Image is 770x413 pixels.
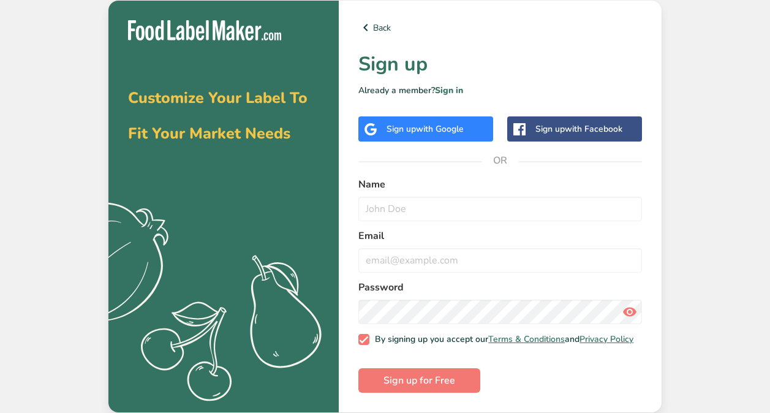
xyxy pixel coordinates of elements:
[565,123,622,135] span: with Facebook
[435,85,463,96] a: Sign in
[358,50,642,79] h1: Sign up
[488,333,565,345] a: Terms & Conditions
[416,123,464,135] span: with Google
[128,88,308,144] span: Customize Your Label To Fit Your Market Needs
[387,123,464,135] div: Sign up
[358,248,642,273] input: email@example.com
[369,334,634,345] span: By signing up you accept our and
[358,229,642,243] label: Email
[358,280,642,295] label: Password
[358,368,480,393] button: Sign up for Free
[358,84,642,97] p: Already a member?
[579,333,633,345] a: Privacy Policy
[383,373,455,388] span: Sign up for Free
[482,142,519,179] span: OR
[128,20,281,40] img: Food Label Maker
[358,197,642,221] input: John Doe
[358,177,642,192] label: Name
[535,123,622,135] div: Sign up
[358,20,642,35] a: Back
